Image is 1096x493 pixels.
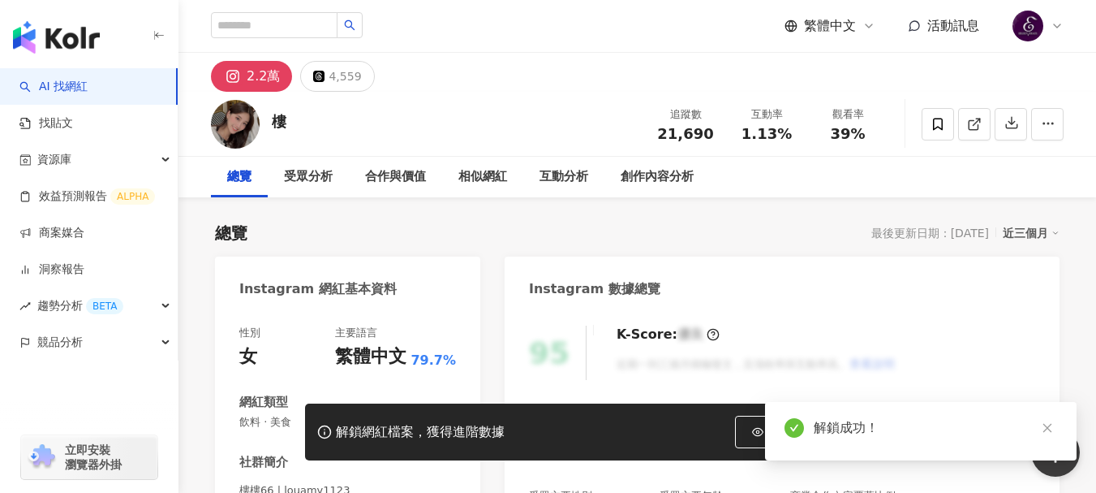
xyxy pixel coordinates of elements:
[37,324,83,361] span: 競品分析
[871,227,989,240] div: 最後更新日期：[DATE]
[927,18,979,33] span: 活動訊息
[211,100,260,149] img: KOL Avatar
[1012,11,1043,41] img: 0b573ae54792528024f807b86c0e1839_tn.jpg
[335,326,377,340] div: 主要語言
[741,126,792,142] span: 1.13%
[539,167,588,187] div: 互動分析
[621,167,694,187] div: 創作內容分析
[410,352,456,370] span: 79.7%
[86,298,123,314] div: BETA
[239,326,260,340] div: 性別
[804,17,856,35] span: 繁體中文
[19,188,155,205] a: 效益預測報告ALPHA
[37,141,71,178] span: 資源庫
[19,115,73,132] a: 找貼文
[239,344,257,370] div: 女
[1003,223,1059,244] div: 近三個月
[227,167,251,187] div: 總覽
[247,65,280,88] div: 2.2萬
[655,106,716,123] div: 追蹤數
[13,21,100,54] img: logo
[19,79,88,95] a: searchAI 找網紅
[365,167,426,187] div: 合作與價值
[784,418,804,438] span: check-circle
[215,222,247,244] div: 總覽
[344,19,355,31] span: search
[817,106,879,123] div: 觀看率
[529,280,660,298] div: Instagram 數據總覽
[26,444,58,470] img: chrome extension
[284,167,333,187] div: 受眾分析
[37,288,123,324] span: 趨勢分析
[272,111,286,132] div: 樓
[19,262,84,278] a: 洞察報告
[239,394,288,411] div: 網紅類型
[21,435,157,479] a: chrome extension立即安裝 瀏覽器外掛
[336,424,505,441] div: 解鎖網紅檔案，獲得進階數據
[329,65,361,88] div: 4,559
[300,61,374,92] button: 4,559
[735,416,855,448] button: 觀看圖表範例
[239,280,397,298] div: Instagram 網紅基本資料
[239,454,288,471] div: 社群簡介
[65,443,122,472] span: 立即安裝 瀏覽器外掛
[736,106,797,123] div: 互動率
[1042,422,1053,434] span: close
[211,61,292,92] button: 2.2萬
[19,301,31,312] span: rise
[814,418,1057,438] div: 解鎖成功！
[830,126,865,142] span: 39%
[657,125,713,142] span: 21,690
[458,167,507,187] div: 相似網紅
[335,344,406,370] div: 繁體中文
[617,326,720,344] div: K-Score :
[19,225,84,241] a: 商案媒合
